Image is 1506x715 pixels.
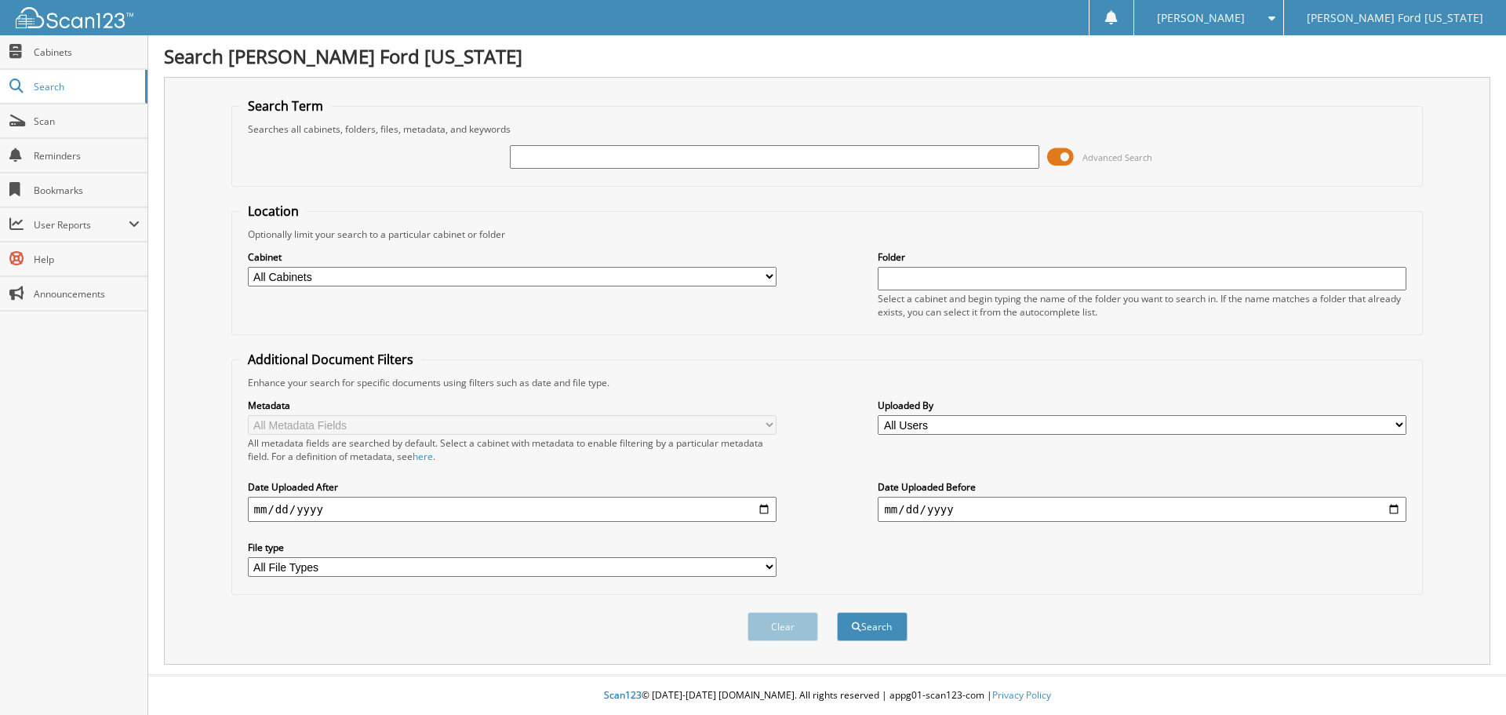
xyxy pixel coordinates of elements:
button: Search [837,612,908,641]
span: [PERSON_NAME] [1157,13,1245,23]
label: File type [248,541,777,554]
span: Scan [34,115,140,128]
h1: Search [PERSON_NAME] Ford [US_STATE] [164,43,1490,69]
input: end [878,497,1406,522]
span: Bookmarks [34,184,140,197]
span: Announcements [34,287,140,301]
label: Uploaded By [878,399,1406,412]
span: Help [34,253,140,266]
span: [PERSON_NAME] Ford [US_STATE] [1307,13,1483,23]
div: Enhance your search for specific documents using filters such as date and file type. [240,376,1415,389]
input: start [248,497,777,522]
span: User Reports [34,218,129,232]
div: © [DATE]-[DATE] [DOMAIN_NAME]. All rights reserved | appg01-scan123-com | [148,677,1506,715]
button: Clear [748,612,818,641]
label: Date Uploaded After [248,480,777,494]
label: Date Uploaded Before [878,480,1406,494]
span: Scan123 [604,688,642,702]
img: scan123-logo-white.svg [16,7,133,28]
a: Privacy Policy [992,688,1051,702]
legend: Location [240,202,307,220]
span: Search [34,80,137,93]
span: Advanced Search [1082,151,1152,163]
div: Optionally limit your search to a particular cabinet or folder [240,228,1415,241]
a: here [413,450,433,463]
div: Searches all cabinets, folders, files, metadata, and keywords [240,122,1415,136]
span: Cabinets [34,46,140,59]
label: Metadata [248,399,777,412]
legend: Additional Document Filters [240,351,421,368]
span: Reminders [34,149,140,162]
div: All metadata fields are searched by default. Select a cabinet with metadata to enable filtering b... [248,436,777,463]
div: Select a cabinet and begin typing the name of the folder you want to search in. If the name match... [878,292,1406,319]
legend: Search Term [240,97,331,115]
label: Folder [878,250,1406,264]
label: Cabinet [248,250,777,264]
